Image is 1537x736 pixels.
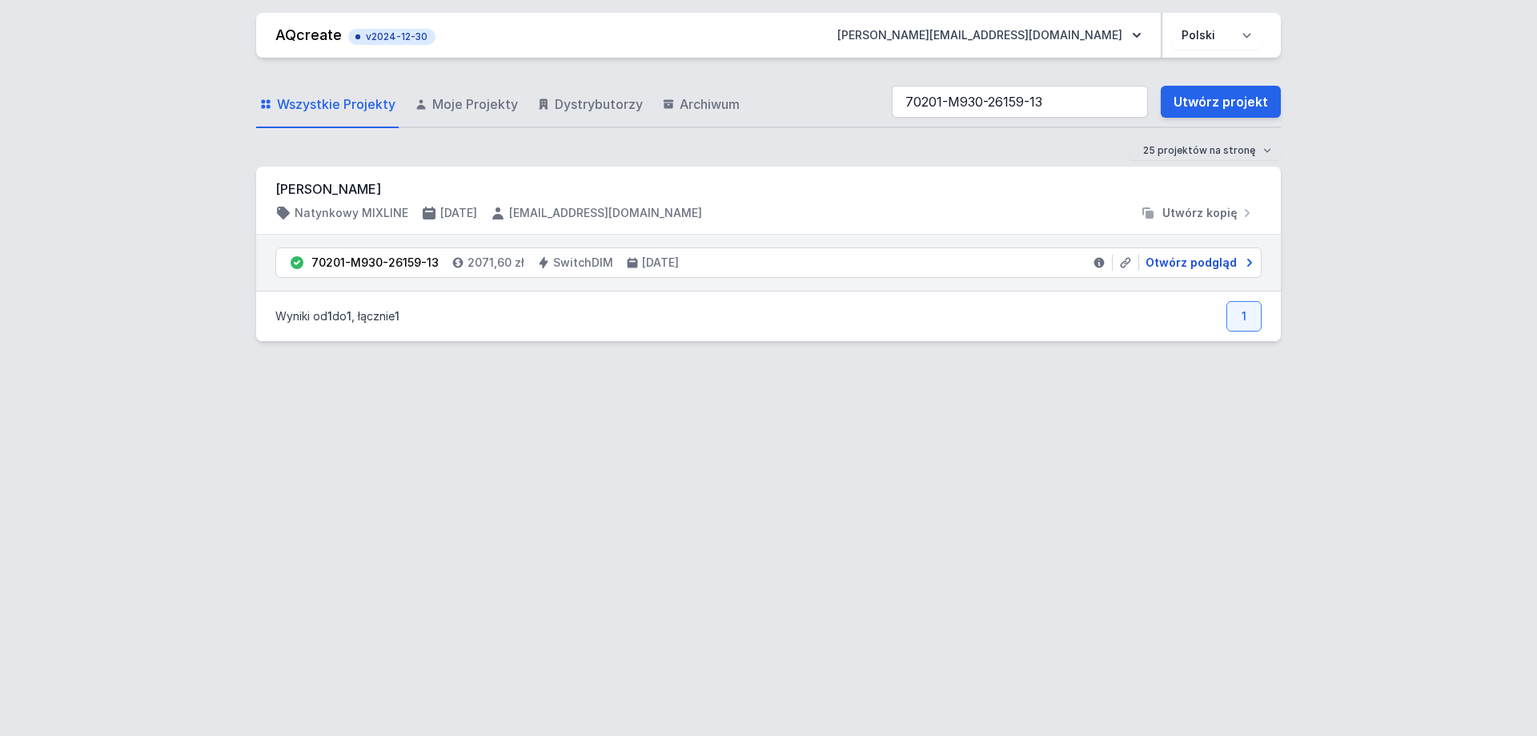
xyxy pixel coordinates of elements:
[1139,255,1254,271] a: Otwórz podgląd
[347,309,351,323] span: 1
[356,30,427,43] span: v2024-12-30
[659,82,743,128] a: Archiwum
[553,255,613,271] h4: SwitchDIM
[432,95,518,114] span: Moje Projekty
[509,205,702,221] h4: [EMAIL_ADDRESS][DOMAIN_NAME]
[1146,255,1237,271] span: Otwórz podgląd
[348,26,435,45] button: v2024-12-30
[395,309,399,323] span: 1
[468,255,524,271] h4: 2071,60 zł
[1172,21,1262,50] select: Wybierz język
[1134,205,1262,221] button: Utwórz kopię
[256,82,399,128] a: Wszystkie Projekty
[1162,205,1238,221] span: Utwórz kopię
[275,308,399,324] p: Wyniki od do , łącznie
[440,205,477,221] h4: [DATE]
[680,95,740,114] span: Archiwum
[825,21,1154,50] button: [PERSON_NAME][EMAIL_ADDRESS][DOMAIN_NAME]
[311,255,439,271] div: 70201-M930-26159-13
[295,205,408,221] h4: Natynkowy MIXLINE
[411,82,521,128] a: Moje Projekty
[534,82,646,128] a: Dystrybutorzy
[642,255,679,271] h4: [DATE]
[275,26,342,43] a: AQcreate
[327,309,332,323] span: 1
[275,179,1262,199] h3: [PERSON_NAME]
[555,95,643,114] span: Dystrybutorzy
[1226,301,1262,332] a: 1
[277,95,395,114] span: Wszystkie Projekty
[1161,86,1281,118] a: Utwórz projekt
[892,86,1148,118] input: Szukaj wśród projektów i wersji...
